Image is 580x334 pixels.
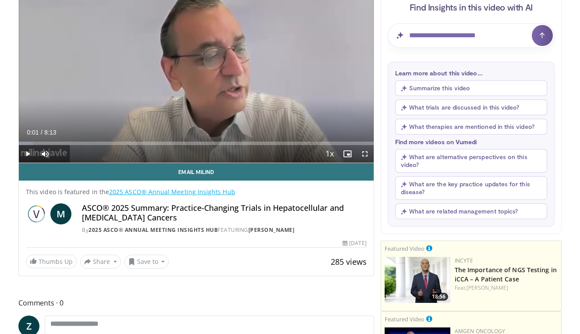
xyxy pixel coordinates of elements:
span: 285 views [331,256,367,267]
p: Learn more about this video... [395,69,547,77]
span: / [41,129,42,136]
div: Progress Bar [19,142,374,145]
button: What trials are discussed in this video? [395,99,547,115]
p: Find more videos on Vumedi [395,138,547,146]
div: By FEATURING [82,226,367,234]
button: Fullscreen [356,145,374,163]
button: What therapies are mentioned in this video? [395,119,547,135]
a: [PERSON_NAME] [467,284,508,291]
a: 18:56 [385,257,450,303]
button: Enable picture-in-picture mode [339,145,356,163]
button: Save to [124,255,169,269]
button: Play [19,145,36,163]
button: Summarize this video [395,80,547,96]
h4: ASCO® 2025 Summary: Practice-Changing Trials in Hepatocellular and [MEDICAL_DATA] Cancers [82,203,367,222]
h4: Find Insights in this video with AI [388,1,555,13]
span: Comments 0 [18,297,374,309]
span: 0:01 [27,129,39,136]
button: What are related management topics? [395,203,547,219]
input: Question for AI [388,23,555,48]
img: 6827cc40-db74-4ebb-97c5-13e529cfd6fb.png.150x105_q85_crop-smart_upscale.png [385,257,450,303]
button: What are alternative perspectives on this video? [395,149,547,173]
a: Incyte [455,257,473,264]
a: 2025 ASCO® Annual Meeting Insights Hub [88,226,218,234]
small: Featured Video [385,245,424,252]
span: 18:56 [429,293,448,301]
small: Featured Video [385,315,424,323]
button: Mute [36,145,54,163]
p: This video is featured in the [26,188,367,196]
a: M [50,203,71,224]
div: Feat. [455,284,558,292]
a: Email Milind [19,163,374,181]
a: Thumbs Up [26,255,77,268]
button: Playback Rate [321,145,339,163]
button: What are the key practice updates for this disease? [395,176,547,200]
button: Share [80,255,121,269]
a: [PERSON_NAME] [248,226,295,234]
img: 2025 ASCO® Annual Meeting Insights Hub [26,203,47,224]
div: [DATE] [343,239,366,247]
a: 2025 ASCO® Annual Meeting Insights Hub [109,188,235,196]
a: The Importance of NGS Testing in iCCA – A Patient Case [455,266,557,283]
span: 8:13 [44,129,56,136]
